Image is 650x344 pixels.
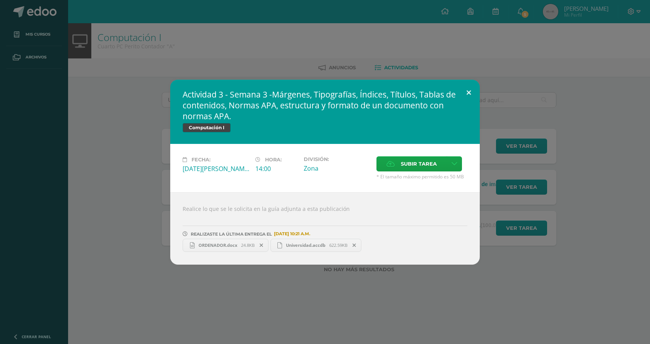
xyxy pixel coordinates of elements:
[376,173,467,180] span: * El tamaño máximo permitido es 50 MB
[183,89,467,122] h2: Actividad 3 - Semana 3 -Márgenes, Tipografías, Índices, Títulos, Tablas de contenidos, Normas APA...
[183,164,249,173] div: [DATE][PERSON_NAME]
[282,242,329,248] span: Universidad.accdb
[191,231,272,237] span: REALIZASTE LA ÚLTIMA ENTREGA EL
[255,241,268,250] span: Remover entrega
[170,192,480,265] div: Realice lo que se le solicita en la guía adjunta a esta publicación
[458,80,480,106] button: Close (Esc)
[265,157,282,163] span: Hora:
[255,164,298,173] div: 14:00
[270,239,362,252] a: Universidad.accdb 622.59KB
[195,242,241,248] span: ORDENADOR.docx
[241,242,255,248] span: 24.8KB
[348,241,361,250] span: Remover entrega
[304,164,370,173] div: Zona
[329,242,347,248] span: 622.59KB
[401,157,437,171] span: Subir tarea
[304,156,370,162] label: División:
[183,239,269,252] a: ORDENADOR.docx 24.8KB
[192,157,210,163] span: Fecha:
[183,123,231,132] span: Computación I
